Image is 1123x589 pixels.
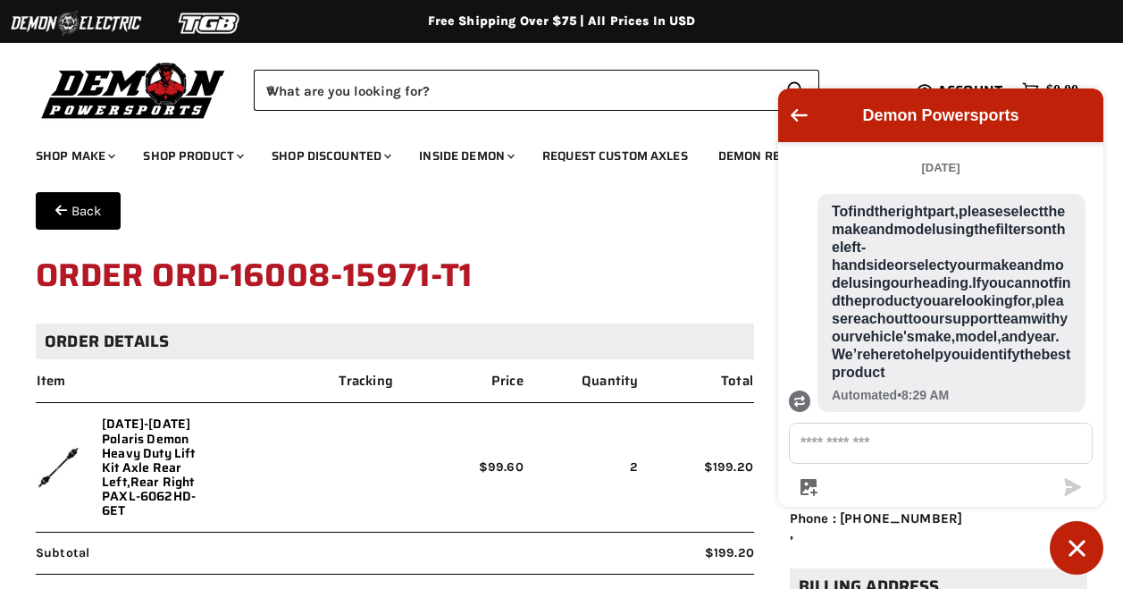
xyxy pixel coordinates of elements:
span: $199.20 [705,545,754,560]
th: Price [409,373,524,403]
form: Product [254,70,819,111]
a: Shop Make [22,138,126,174]
img: Demon Electric Logo 2 [9,6,143,40]
img: TGB Logo 2 [143,6,277,40]
h2: Order details [36,324,754,360]
span: $99.60 [479,459,524,475]
span: Subtotal [36,533,639,575]
img: 2015-2025 Polaris Demon Heavy Duty Lift Kit Axle Rear Left,Rear Right PAXL-6062HD-6ET [36,445,80,490]
ul: Main menu [22,130,1074,174]
td: 2 [524,403,640,532]
th: Item [36,373,338,403]
a: Inside Demon [406,138,525,174]
a: Request Custom Axles [529,138,701,174]
a: Shop Product [130,138,255,174]
a: [DATE]-[DATE] Polaris Demon Heavy Duty Lift Kit Axle Rear Left,Rear Right PAXL-6062HD-6ET [102,417,207,517]
span: Account [937,80,1002,102]
span: $199.20 [704,459,753,475]
th: Tracking [338,373,409,403]
img: Demon Powersports [36,58,231,122]
a: Shop Discounted [258,138,402,174]
a: Account [929,83,1013,99]
a: Demon Rewards [705,138,836,174]
th: Total [639,373,754,403]
h1: Order ORD-16008-15971-T1 [36,248,1087,305]
button: Search [772,70,819,111]
span: $0.00 [1046,82,1078,99]
th: Quantity [524,373,640,403]
input: When autocomplete results are available use up and down arrows to review and enter to select [254,70,772,111]
button: Back [36,192,121,230]
inbox-online-store-chat: Shopify online store chat [773,88,1109,575]
a: $0.00 [1013,78,1087,104]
